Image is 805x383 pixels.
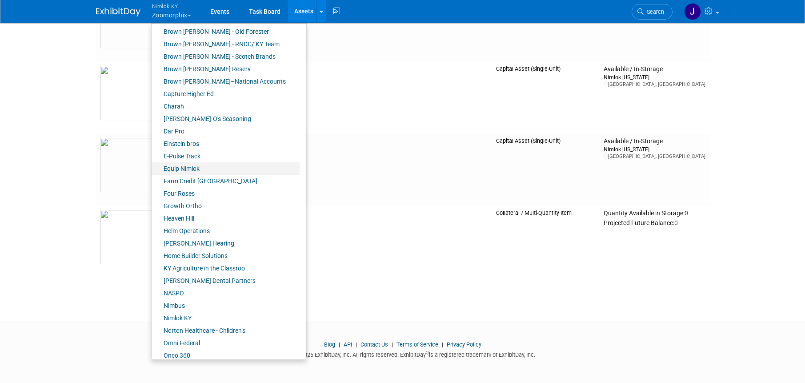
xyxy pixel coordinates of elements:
a: Privacy Policy [447,341,481,348]
span: Nimlok KY [152,1,191,11]
a: API [344,341,352,348]
a: Brown [PERSON_NAME] - Old Forester [152,25,300,38]
img: Jamie Dunn [684,3,701,20]
td: Capital Asset (Single-Unit) [493,62,600,134]
a: [PERSON_NAME] Dental Partners [152,274,300,287]
div: Available / In-Storage [604,137,705,145]
div: Nimlok [US_STATE] [604,73,705,81]
a: Omni Federal [152,337,300,349]
a: Blog [324,341,335,348]
a: KY Agriculture in the Classroo [152,262,300,274]
a: Dar Pro [152,125,300,137]
sup: ® [426,351,429,355]
a: Capture Higher Ed [152,88,300,100]
span: 0 [685,210,688,217]
a: Helm Operations [152,225,300,237]
a: Equip Nimlok [152,162,300,175]
a: Brown [PERSON_NAME]–National Accounts [152,75,300,88]
a: Charah [152,100,300,113]
div: Quantity Available in Storage: [604,210,705,218]
a: Contact Us [360,341,388,348]
a: Nimlok KY [152,312,300,324]
a: Brown [PERSON_NAME] - Scotch Brands [152,50,300,63]
div: [GEOGRAPHIC_DATA], [GEOGRAPHIC_DATA] [604,81,705,88]
div: Nimlok [US_STATE] [604,145,705,153]
td: Collateral / Multi-Quantity Item [493,206,600,278]
span: | [389,341,395,348]
a: Home Builder Solutions [152,250,300,262]
span: Search [644,8,664,15]
a: E-Pulse Track [152,150,300,162]
a: Search [632,4,673,20]
a: Norton Healthcare - Children’s [152,324,300,337]
a: Brown [PERSON_NAME] Reserv [152,63,300,75]
div: Available / In-Storage [604,65,705,73]
a: [PERSON_NAME] Hearing [152,237,300,250]
img: ExhibitDay [96,8,140,16]
a: Farm Credit [GEOGRAPHIC_DATA] [152,175,300,187]
div: [GEOGRAPHIC_DATA], [GEOGRAPHIC_DATA] [604,153,705,160]
a: Terms of Service [396,341,438,348]
a: NASPO [152,287,300,299]
a: Brown [PERSON_NAME] - RNDC/ KY Team [152,38,300,50]
a: Growth Ortho [152,200,300,212]
span: | [336,341,342,348]
div: Projected Future Balance: [604,218,705,227]
a: Einstein bros [152,137,300,150]
a: Onco 360 [152,349,300,362]
a: [PERSON_NAME]-O's Seasoning [152,113,300,125]
span: 0 [674,219,678,226]
a: Four Roses [152,187,300,200]
td: Capital Asset (Single-Unit) [493,134,600,206]
a: Heaven Hill [152,212,300,225]
a: Nimbus [152,299,300,312]
span: | [440,341,445,348]
span: | [353,341,359,348]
